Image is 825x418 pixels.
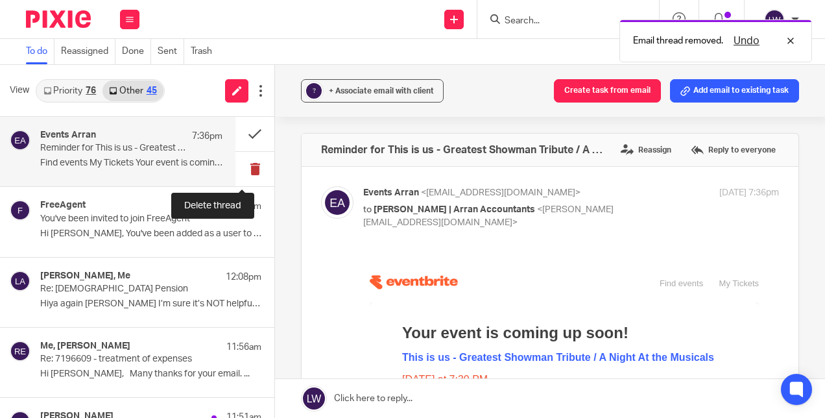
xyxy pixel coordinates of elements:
[296,23,340,32] a: Find events
[13,347,389,397] div: This email is not your ticket. Use the to access your tickets, and stash them in your phone's dig...
[191,39,219,64] a: Trash
[158,39,184,64] a: Sent
[40,341,130,352] h4: Me, [PERSON_NAME]
[40,354,217,365] p: Re: 7196609 - treatment of expenses
[719,186,779,200] p: [DATE] 7:36pm
[26,39,54,64] a: To do
[226,341,261,354] p: 11:56am
[26,10,91,28] img: Pixie
[40,214,217,225] p: You've been invited to join FreeAgent
[40,284,217,295] p: Re: [DEMOGRAPHIC_DATA] Pension
[40,158,222,169] p: Find events My Tickets Your event is coming...
[40,228,261,240] p: Hi [PERSON_NAME], You've been added as a user to S M...
[40,369,261,380] p: Hi [PERSON_NAME], Many thanks for your email. ...
[329,87,434,95] span: + Associate email with client
[321,143,604,156] h4: Reminder for This is us - Greatest Showman Tribute / A Night At the Musicals
[86,86,96,95] div: 76
[764,9,785,30] img: svg%3E
[301,79,444,103] button: ? + Associate email with client
[122,39,151,64] a: Done
[101,132,160,143] a: Events Arran
[104,257,214,291] img: Google Play
[617,140,675,160] label: Reassign
[306,83,322,99] div: ?
[421,188,580,197] span: <[EMAIL_ADDRESS][DOMAIN_NAME]>
[321,186,353,219] img: svg%3E
[6,19,95,34] img: Eventbrite
[226,271,261,284] p: 12:08pm
[19,187,221,206] h2: Get your tickets ready
[363,205,372,214] span: to
[10,271,30,291] img: svg%3E
[231,200,261,213] p: 4:41pm
[104,223,214,257] img: App Store
[687,140,779,160] label: Reply to everyone
[10,200,30,221] img: svg%3E
[40,200,86,211] h4: FreeAgent
[633,34,723,47] p: Email thread removed.
[13,130,389,144] div: Organized by
[185,360,243,370] a: Eventbrite app
[40,299,261,310] p: Hiya again [PERSON_NAME] I’m sure it’s NOT helpful,...
[554,79,661,103] button: Create task from email
[343,23,396,32] a: My Tickets
[147,86,157,95] div: 45
[102,80,163,101] a: Other45
[363,188,419,197] span: Events Arran
[13,68,389,87] h2: Your event is coming up soon!
[13,117,389,130] div: [DATE] at 7:30 PM
[670,79,799,103] button: Add email to existing task
[40,271,130,282] h4: [PERSON_NAME], Me
[374,205,535,214] span: [PERSON_NAME] | Arran Accountants
[40,143,186,154] p: Reminder for This is us - Greatest Showman Tribute / A Night At the Musicals
[192,130,222,143] p: 7:36pm
[13,95,389,109] a: This is us - Greatest Showman Tribute / A Night At the Musicals
[64,296,176,326] a: Go to My Tickets
[19,218,97,296] img: Scan QR code
[61,39,115,64] a: Reassigned
[40,130,96,141] h4: Events Arran
[37,80,102,101] a: Priority76
[730,33,763,49] button: Undo
[10,341,30,362] img: svg%3E
[10,84,29,97] span: View
[10,130,30,151] img: svg%3E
